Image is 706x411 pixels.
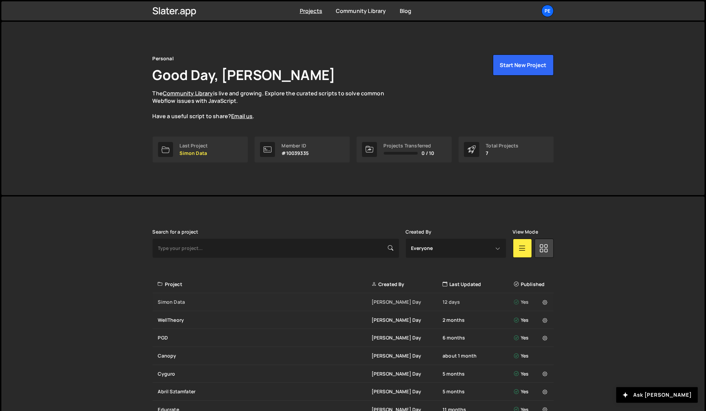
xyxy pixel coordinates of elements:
div: [PERSON_NAME] Day [372,352,443,359]
div: PGD [158,334,372,341]
div: Last Project [180,143,208,148]
a: Pe [541,5,554,17]
input: Type your project... [153,239,399,258]
div: 12 days [443,299,514,305]
a: Canopy [PERSON_NAME] Day about 1 month Yes [153,347,554,365]
div: Yes [514,334,550,341]
label: Search for a project [153,229,199,235]
p: Simon Data [180,151,208,156]
a: Cyguro [PERSON_NAME] Day 5 months Yes [153,365,554,383]
div: [PERSON_NAME] Day [372,299,443,305]
button: Start New Project [493,54,554,76]
a: Last Project Simon Data [153,137,248,162]
p: The is live and growing. Explore the curated scripts to solve common Webflow issues with JavaScri... [153,90,397,120]
div: Last Updated [443,281,514,288]
p: #10039335 [282,151,309,156]
div: WellTheory [158,317,372,323]
h1: Good Day, [PERSON_NAME] [153,65,335,84]
label: View Mode [513,229,538,235]
button: Ask [PERSON_NAME] [616,387,698,403]
span: 0 / 10 [422,151,434,156]
div: Yes [514,317,550,323]
div: Canopy [158,352,372,359]
div: Yes [514,370,550,377]
a: Community Library [163,90,213,97]
div: Yes [514,299,550,305]
div: about 1 month [443,352,514,359]
p: 7 [486,151,519,156]
div: Yes [514,388,550,395]
a: WellTheory [PERSON_NAME] Day 2 months Yes [153,311,554,329]
div: 6 months [443,334,514,341]
div: 2 months [443,317,514,323]
div: Total Projects [486,143,519,148]
div: Cyguro [158,370,372,377]
div: [PERSON_NAME] Day [372,317,443,323]
div: Personal [153,54,174,63]
div: 5 months [443,370,514,377]
div: [PERSON_NAME] Day [372,334,443,341]
div: Yes [514,352,550,359]
div: Project [158,281,372,288]
div: Simon Data [158,299,372,305]
a: Community Library [336,7,386,15]
a: Abril Sztamfater [PERSON_NAME] Day 5 months Yes [153,383,554,401]
div: [PERSON_NAME] Day [372,370,443,377]
div: [PERSON_NAME] Day [372,388,443,395]
a: Projects [300,7,322,15]
a: PGD [PERSON_NAME] Day 6 months Yes [153,329,554,347]
div: Published [514,281,550,288]
div: Member ID [282,143,309,148]
div: Abril Sztamfater [158,388,372,395]
label: Created By [406,229,432,235]
a: Blog [400,7,412,15]
div: Projects Transferred [384,143,434,148]
div: 5 months [443,388,514,395]
a: Simon Data [PERSON_NAME] Day 12 days Yes [153,293,554,311]
div: Created By [372,281,443,288]
a: Email us [231,112,253,120]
